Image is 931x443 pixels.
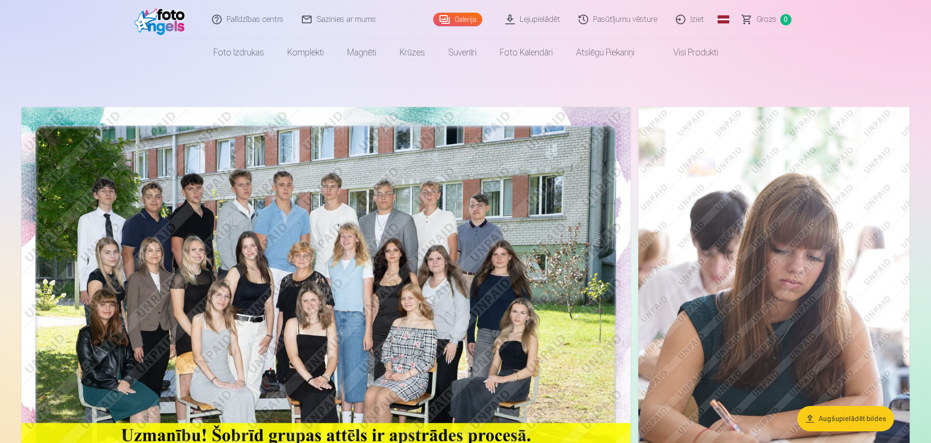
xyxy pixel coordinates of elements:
[388,39,437,66] a: Krūzes
[488,39,564,66] a: Foto kalendāri
[780,14,791,25] span: 0
[202,39,276,66] a: Foto izdrukas
[797,406,894,431] button: Augšupielādēt bildes
[437,39,488,66] a: Suvenīri
[134,4,190,35] img: /fa1
[433,13,482,26] a: Galerija
[756,14,776,25] span: Grozs
[646,39,730,66] a: Visi produkti
[276,39,335,66] a: Komplekti
[335,39,388,66] a: Magnēti
[564,39,646,66] a: Atslēgu piekariņi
